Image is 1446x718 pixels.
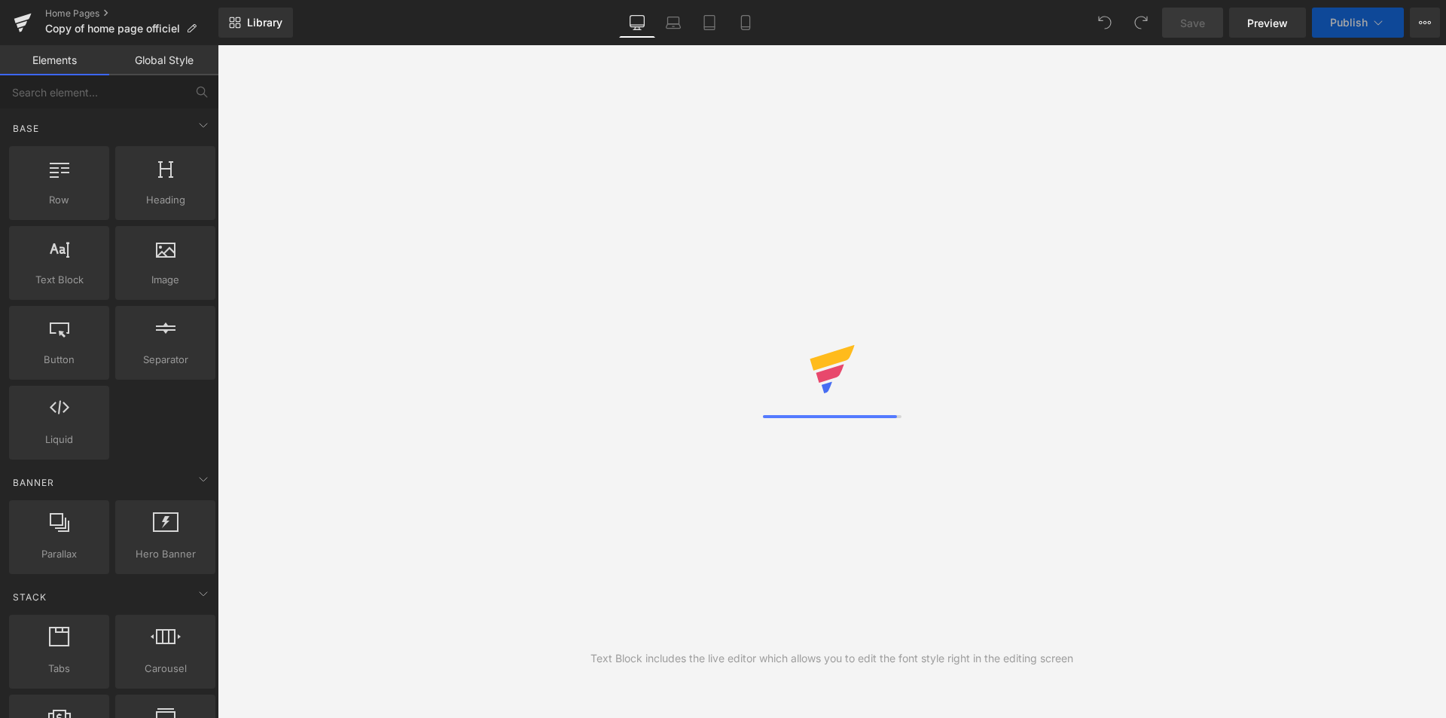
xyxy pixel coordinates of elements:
span: Tabs [14,661,105,677]
button: More [1410,8,1440,38]
span: Row [14,192,105,208]
a: Home Pages [45,8,218,20]
div: Text Block includes the live editor which allows you to edit the font style right in the editing ... [590,650,1073,667]
span: Button [14,352,105,368]
a: Desktop [619,8,655,38]
span: Parallax [14,546,105,562]
a: Preview [1229,8,1306,38]
span: Carousel [120,661,211,677]
button: Publish [1312,8,1404,38]
span: Publish [1330,17,1368,29]
span: Liquid [14,432,105,448]
a: New Library [218,8,293,38]
span: Base [11,121,41,136]
span: Save [1180,15,1205,31]
a: Tablet [691,8,728,38]
span: Library [247,16,282,29]
span: Image [120,272,211,288]
span: Banner [11,475,56,490]
span: Separator [120,352,211,368]
a: Laptop [655,8,691,38]
button: Undo [1090,8,1120,38]
span: Hero Banner [120,546,211,562]
a: Global Style [109,45,218,75]
span: Preview [1247,15,1288,31]
a: Mobile [728,8,764,38]
span: Heading [120,192,211,208]
span: Stack [11,590,48,604]
span: Text Block [14,272,105,288]
button: Redo [1126,8,1156,38]
span: Copy of home page officiel [45,23,180,35]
